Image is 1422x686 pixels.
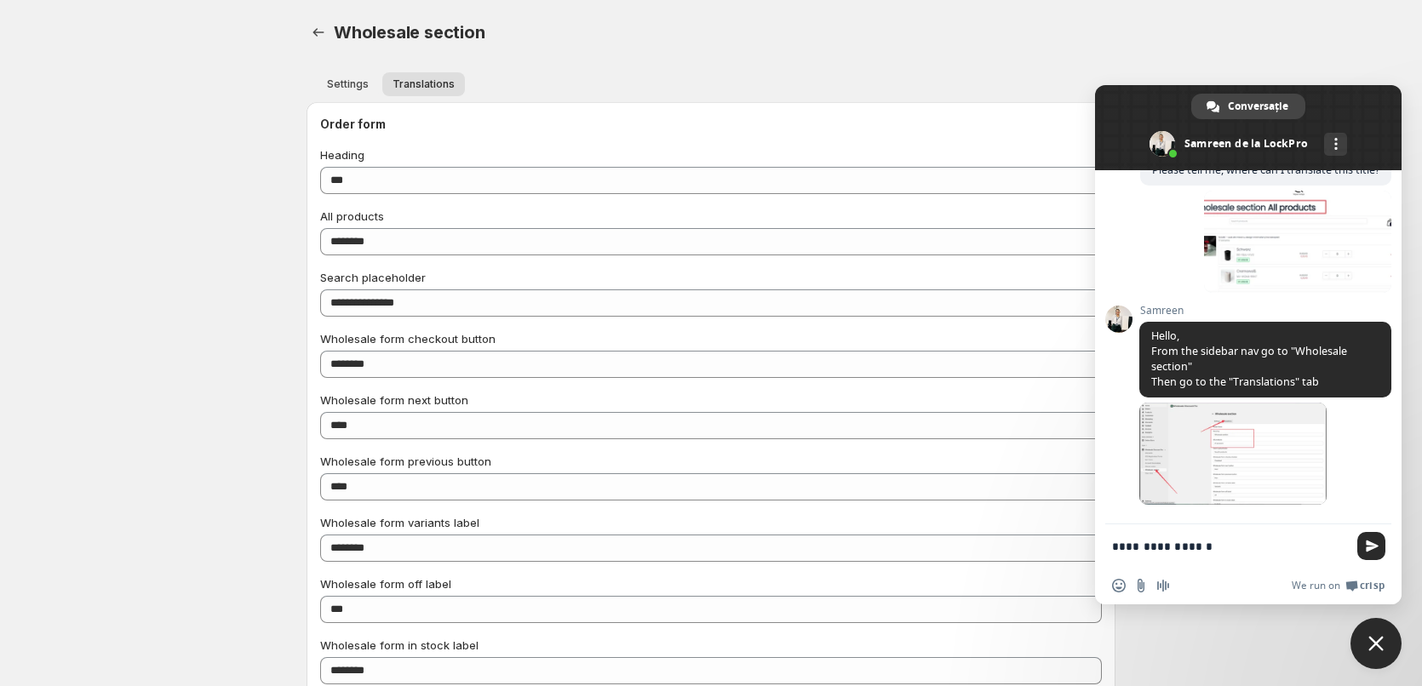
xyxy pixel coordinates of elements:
[1292,579,1340,592] span: We run on
[1139,305,1391,317] span: Samreen
[1228,94,1288,119] span: Conversație
[320,638,479,652] span: Wholesale form in stock label
[334,22,485,43] span: Wholesale section
[320,454,491,468] span: Wholesale form previous button
[320,516,479,529] span: Wholesale form variants label
[393,77,455,91] span: Translations
[320,148,364,162] span: Heading
[1292,579,1385,592] a: We run onCrisp
[320,209,384,223] span: All products
[327,77,369,91] span: Settings
[1151,329,1347,389] span: Hello, From the sidebar nav go to "Wholesale section" Then go to the "Translations" tab
[1112,579,1126,592] span: Introduceți un smiley
[1134,579,1148,592] span: Trimiteţi un fişier
[1360,579,1385,592] span: Crisp
[320,271,426,284] span: Search placeholder
[1350,618,1402,669] div: Close chat
[320,332,496,346] span: Wholesale form checkout button
[1191,94,1305,119] div: Conversație
[320,577,451,591] span: Wholesale form off label
[1156,579,1170,592] span: Înregistrare mesaj audio
[1152,163,1379,177] span: Please tell me, where can I translate this title?
[1324,133,1347,156] div: Mai multe canale
[320,116,1102,133] h2: Order form
[1357,532,1385,560] span: Trimiteți
[1112,539,1347,554] textarea: Scrieți mesajul dvs…
[320,393,468,407] span: Wholesale form next button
